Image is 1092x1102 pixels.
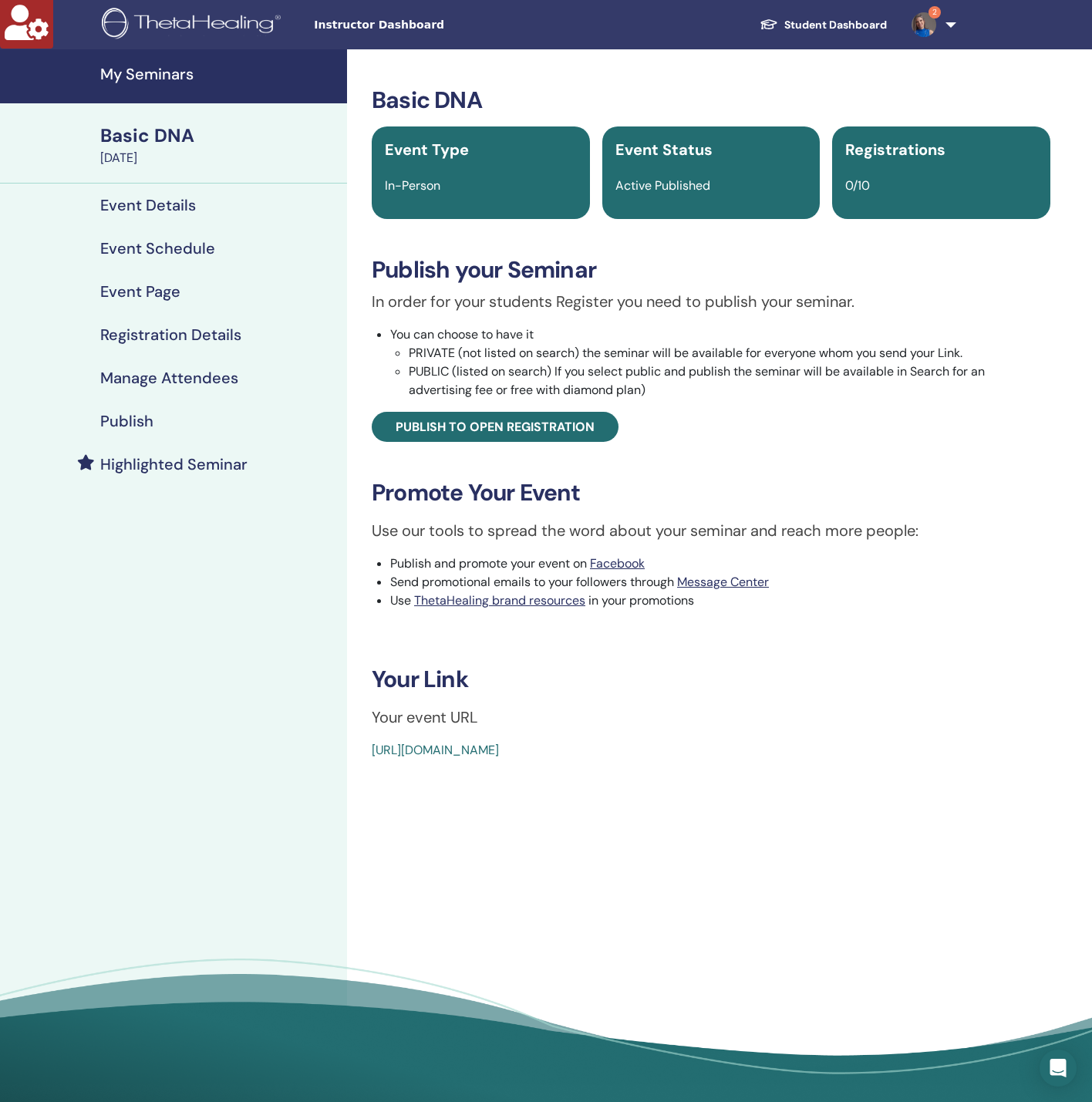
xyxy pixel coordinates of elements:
a: Student Dashboard [747,11,899,39]
span: 2 [929,6,941,19]
li: Publish and promote your event on [390,554,1050,573]
p: Your event URL [372,706,1050,729]
h3: Publish your Seminar [372,256,1050,284]
a: Message Center [677,574,769,590]
li: Use in your promotions [390,591,1050,610]
a: Facebook [590,555,645,571]
h4: Event Details [100,196,196,214]
h4: Event Schedule [100,239,215,258]
img: default.jpg [912,12,936,37]
p: In order for your students Register you need to publish your seminar. [372,290,1050,313]
span: In-Person [385,177,440,194]
h4: Highlighted Seminar [100,455,248,473]
h4: My Seminars [100,65,338,83]
h4: Event Page [100,282,180,301]
span: Publish to open registration [396,419,595,435]
div: Basic DNA [100,123,338,149]
a: Publish to open registration [372,412,618,442]
h3: Basic DNA [372,86,1050,114]
span: Registrations [845,140,945,160]
h4: Manage Attendees [100,369,238,387]
img: logo.png [102,8,286,42]
span: 0/10 [845,177,870,194]
div: Open Intercom Messenger [1040,1050,1077,1087]
li: PRIVATE (not listed on search) the seminar will be available for everyone whom you send your Link. [409,344,1050,362]
span: Active Published [615,177,710,194]
h3: Your Link [372,666,1050,693]
a: [URL][DOMAIN_NAME] [372,742,499,758]
a: ThetaHealing brand resources [414,592,585,608]
p: Use our tools to spread the word about your seminar and reach more people: [372,519,1050,542]
h4: Publish [100,412,153,430]
span: Event Status [615,140,713,160]
h3: Promote Your Event [372,479,1050,507]
h4: Registration Details [100,325,241,344]
a: Basic DNA[DATE] [91,123,347,167]
span: Instructor Dashboard [314,17,545,33]
div: [DATE] [100,149,338,167]
li: PUBLIC (listed on search) If you select public and publish the seminar will be available in Searc... [409,362,1050,399]
li: You can choose to have it [390,325,1050,399]
li: Send promotional emails to your followers through [390,573,1050,591]
span: Event Type [385,140,469,160]
img: graduation-cap-white.svg [760,18,778,31]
